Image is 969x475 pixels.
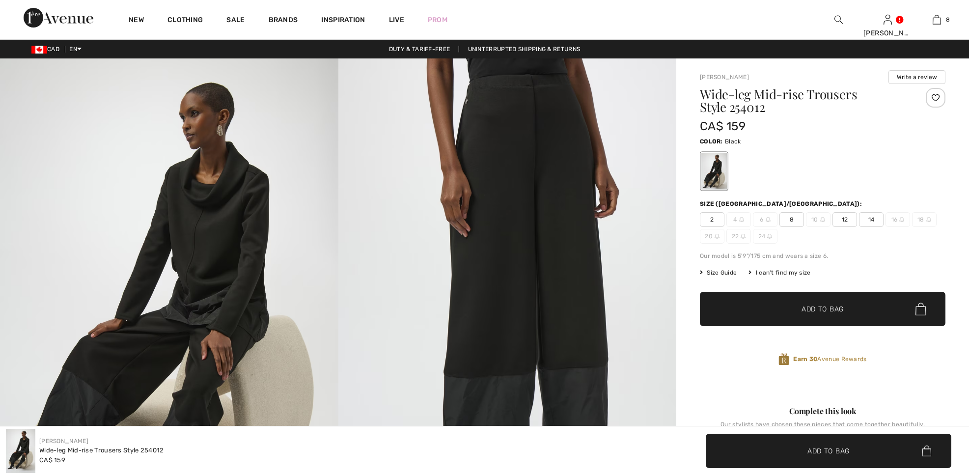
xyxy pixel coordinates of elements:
div: Our model is 5'9"/175 cm and wears a size 6. [700,251,945,260]
span: 10 [806,212,831,227]
strong: Earn 30 [793,356,817,363]
span: Inspiration [321,16,365,26]
div: Size ([GEOGRAPHIC_DATA]/[GEOGRAPHIC_DATA]): [700,199,864,208]
a: Prom [428,15,447,25]
img: Canadian Dollar [31,46,47,54]
img: ring-m.svg [739,217,744,222]
span: 12 [832,212,857,227]
a: [PERSON_NAME] [700,74,749,81]
button: Write a review [888,70,945,84]
img: My Bag [933,14,941,26]
img: Bag.svg [915,303,926,315]
span: 24 [753,229,777,244]
img: Avenue Rewards [778,353,789,366]
span: 22 [726,229,751,244]
img: 1ère Avenue [24,8,93,28]
span: 8 [779,212,804,227]
div: Complete this look [700,405,945,417]
a: Sale [226,16,245,26]
img: Bag.svg [922,446,931,456]
a: [PERSON_NAME] [39,438,88,445]
img: ring-m.svg [899,217,904,222]
a: Clothing [167,16,203,26]
span: Color: [700,138,723,145]
span: 4 [726,212,751,227]
span: CAD [31,46,63,53]
span: 16 [886,212,910,227]
span: Avenue Rewards [793,355,866,363]
div: Wide-leg Mid-rise Trousers Style 254012 [39,446,164,455]
button: Add to Bag [700,292,945,326]
span: 8 [946,15,950,24]
img: My Info [884,14,892,26]
a: Sign In [884,15,892,24]
div: I can't find my size [748,268,810,277]
span: CA$ 159 [39,456,65,464]
span: Add to Bag [807,446,850,456]
a: 8 [913,14,961,26]
div: Our stylists have chosen these pieces that come together beautifully. [700,421,945,436]
img: ring-m.svg [926,217,931,222]
span: Black [725,138,741,145]
span: 18 [912,212,937,227]
span: CA$ 159 [700,119,746,133]
span: EN [69,46,82,53]
img: Wide-Leg Mid-Rise Trousers Style 254012 [6,429,35,473]
img: ring-m.svg [715,234,720,239]
span: 20 [700,229,724,244]
img: ring-m.svg [741,234,746,239]
a: New [129,16,144,26]
div: [PERSON_NAME] [863,28,912,38]
div: Black [701,153,727,190]
button: Add to Bag [706,434,951,468]
img: ring-m.svg [767,234,772,239]
span: 2 [700,212,724,227]
a: Live [389,15,404,25]
a: Brands [269,16,298,26]
span: 6 [753,212,777,227]
img: ring-m.svg [766,217,771,222]
span: Add to Bag [802,304,844,314]
img: search the website [834,14,843,26]
span: Size Guide [700,268,737,277]
img: ring-m.svg [820,217,825,222]
h1: Wide-leg Mid-rise Trousers Style 254012 [700,88,905,113]
span: 14 [859,212,884,227]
